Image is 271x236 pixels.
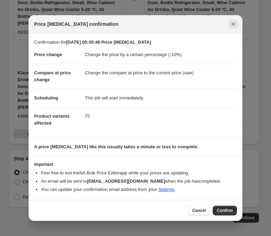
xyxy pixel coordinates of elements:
dd: This job will start immediately. [85,89,237,107]
span: Scheduling [34,95,58,100]
p: Confirmation for [34,39,237,46]
span: Cancel [192,208,206,213]
span: Product variants affected [34,114,70,126]
b: [EMAIL_ADDRESS][DOMAIN_NAME] [87,179,165,184]
li: You can update your confirmation email address from your . [41,186,237,193]
dd: Change the compare at price to the current price (sale) [85,64,237,82]
span: Compare at price change [34,70,71,82]
b: [DATE] 05:35:49 Price [MEDICAL_DATA] [66,40,151,45]
b: A price [MEDICAL_DATA] like this usually takes a minute or less to complete. [34,144,199,149]
button: Confirm [213,206,237,215]
li: An email will be sent to when the job has completed . [41,178,237,185]
dd: Change the price by a certain percentage (-10%) [85,46,237,64]
a: Settings [158,187,174,192]
dd: 75 [85,107,237,125]
span: Price change [34,52,62,57]
span: Price [MEDICAL_DATA] confirmation [34,21,119,28]
li: Feel free to exit the NA Bulk Price Editor app while your prices are updating. [41,170,237,176]
button: Cancel [188,206,210,215]
h3: Important [34,162,237,167]
button: Close [229,19,238,29]
span: Confirm [217,208,233,213]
